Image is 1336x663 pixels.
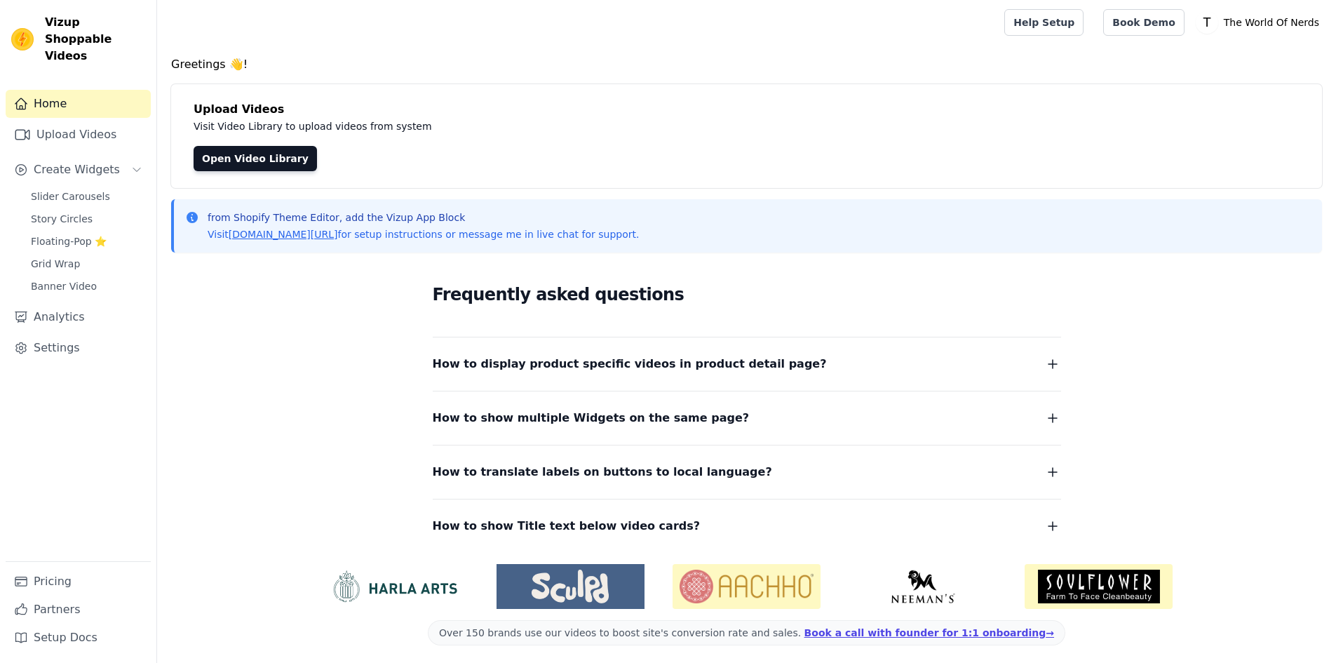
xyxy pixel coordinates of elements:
img: Sculpd US [497,570,645,603]
a: Book a call with founder for 1:1 onboarding [804,627,1054,638]
h4: Upload Videos [194,101,1300,118]
button: T The World Of Nerds [1196,10,1325,35]
button: How to show Title text below video cards? [433,516,1061,536]
a: Settings [6,334,151,362]
span: How to show Title text below video cards? [433,516,701,536]
span: How to translate labels on buttons to local language? [433,462,772,482]
h2: Frequently asked questions [433,281,1061,309]
span: Floating-Pop ⭐ [31,234,107,248]
button: Create Widgets [6,156,151,184]
p: from Shopify Theme Editor, add the Vizup App Block [208,210,639,225]
span: Story Circles [31,212,93,226]
a: Pricing [6,568,151,596]
span: How to show multiple Widgets on the same page? [433,408,750,428]
button: How to display product specific videos in product detail page? [433,354,1061,374]
a: Setup Docs [6,624,151,652]
a: Grid Wrap [22,254,151,274]
a: Floating-Pop ⭐ [22,232,151,251]
a: Partners [6,596,151,624]
button: How to translate labels on buttons to local language? [433,462,1061,482]
img: Vizup [11,28,34,51]
span: How to display product specific videos in product detail page? [433,354,827,374]
a: Book Demo [1103,9,1184,36]
button: How to show multiple Widgets on the same page? [433,408,1061,428]
a: Analytics [6,303,151,331]
img: Soulflower [1025,564,1173,609]
text: T [1202,15,1210,29]
span: Grid Wrap [31,257,80,271]
img: Aachho [673,564,821,609]
span: Slider Carousels [31,189,110,203]
a: Banner Video [22,276,151,296]
span: Create Widgets [34,161,120,178]
p: The World Of Nerds [1218,10,1325,35]
a: Help Setup [1004,9,1084,36]
span: Vizup Shoppable Videos [45,14,145,65]
a: [DOMAIN_NAME][URL] [229,229,338,240]
img: Neeman's [849,570,997,603]
a: Home [6,90,151,118]
p: Visit for setup instructions or message me in live chat for support. [208,227,639,241]
span: Banner Video [31,279,97,293]
h4: Greetings 👋! [171,56,1322,73]
a: Slider Carousels [22,187,151,206]
a: Upload Videos [6,121,151,149]
p: Visit Video Library to upload videos from system [194,118,822,135]
a: Story Circles [22,209,151,229]
a: Open Video Library [194,146,317,171]
img: HarlaArts [320,570,468,603]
